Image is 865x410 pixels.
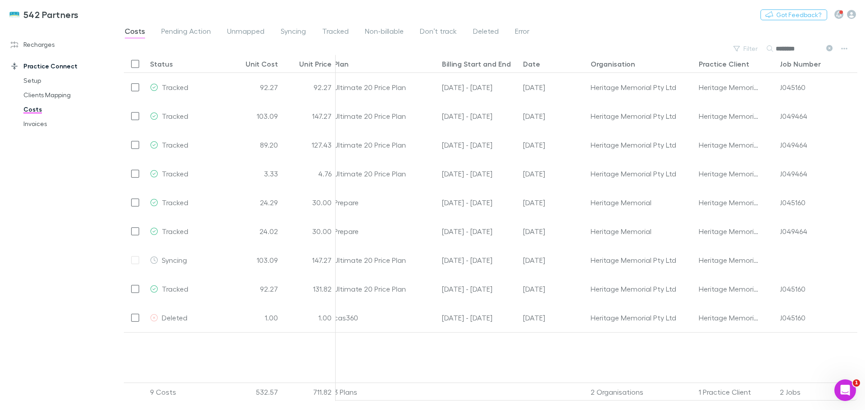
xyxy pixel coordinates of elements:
[442,59,511,68] div: Billing Start and End
[330,102,438,131] div: Ultimate 20 Price Plan
[330,383,438,401] div: 3 Plans
[365,27,404,38] span: Non-billable
[776,383,857,401] div: 2 Jobs
[591,246,692,274] div: Heritage Memorial Pty Ltd
[420,27,457,38] span: Don’t track
[438,246,519,275] div: 02 Aug - 01 Sep 25
[162,112,188,120] span: Tracked
[780,131,807,159] div: J049464
[438,102,519,131] div: 02 Jul - 01 Aug 25
[162,313,187,322] span: Deleted
[519,102,587,131] div: 02 Aug 2025
[334,59,349,68] div: Plan
[330,303,438,332] div: cas360
[519,188,587,217] div: 01 Jun 2025
[699,131,761,159] div: Heritage Memorial Pty Ltd
[228,159,282,188] div: 3.33
[699,217,761,245] div: Heritage Memorial Pty Ltd
[780,275,806,303] div: J045160
[591,102,692,130] div: Heritage Memorial Pty Ltd
[523,59,540,68] div: Date
[2,37,122,52] a: Recharges
[519,217,587,246] div: 01 Jul 2025
[729,43,763,54] button: Filter
[162,169,188,178] span: Tracked
[281,27,306,38] span: Syncing
[14,88,122,102] a: Clients Mapping
[330,73,438,102] div: Ultimate 20 Price Plan
[282,383,336,401] div: 711.82
[438,159,519,188] div: 01 Jul - 01 Jul 25
[591,131,692,159] div: Heritage Memorial Pty Ltd
[519,303,587,332] div: 01 Jun 2025
[780,73,806,101] div: J045160
[438,73,519,102] div: 02 Apr - 01 May 25
[330,217,438,246] div: Prepare
[322,27,349,38] span: Tracked
[519,73,587,102] div: 02 May 2025
[227,27,264,38] span: Unmapped
[519,131,587,159] div: 02 Jul 2025
[228,102,282,131] div: 103.09
[330,275,438,303] div: Ultimate 20 Price Plan
[330,131,438,159] div: Ultimate 20 Price Plan
[780,188,806,216] div: J045160
[834,379,856,401] iframe: Intercom live chat
[760,9,827,20] button: Got Feedback?
[282,73,336,102] div: 92.27
[228,383,282,401] div: 532.57
[438,275,519,303] div: 02 May - 01 Jun 25
[438,303,519,332] div: 01 Jan - 30 Jun 25
[699,59,749,68] div: Practice Client
[14,117,122,131] a: Invoices
[228,188,282,217] div: 24.29
[776,43,821,54] div: Search
[699,246,761,274] div: Heritage Memorial Pty Ltd
[282,102,336,131] div: 147.27
[515,27,529,38] span: Error
[438,188,519,217] div: 01 Jun - 30 Jun 25
[591,303,692,332] div: Heritage Memorial Pty Ltd
[162,284,188,293] span: Tracked
[330,159,438,188] div: Ultimate 20 Price Plan
[519,246,587,275] div: 02 Sep 2025
[587,383,695,401] div: 2 Organisations
[282,246,336,275] div: 147.27
[228,303,282,332] div: 1.00
[162,83,188,91] span: Tracked
[699,188,761,216] div: Heritage Memorial Pty Ltd
[699,73,761,101] div: Heritage Memorial Pty Ltd
[299,59,332,68] div: Unit Price
[699,275,761,303] div: Heritage Memorial Pty Ltd
[228,275,282,303] div: 92.27
[9,9,20,20] img: 542 Partners's Logo
[780,159,807,188] div: J049464
[438,217,519,246] div: 01 Jul - 31 Jul 25
[23,9,79,20] h3: 542 Partners
[162,140,188,149] span: Tracked
[282,217,336,246] div: 30.00
[519,159,587,188] div: 02 Jul 2025
[780,59,821,68] div: Job Number
[780,102,807,130] div: J049464
[4,4,84,25] a: 542 Partners
[591,159,692,188] div: Heritage Memorial Pty Ltd
[591,217,692,245] div: Heritage Memorial
[282,303,336,332] div: 1.00
[591,275,692,303] div: Heritage Memorial Pty Ltd
[330,188,438,217] div: Prepare
[2,59,122,73] a: Practice Connect
[14,73,122,88] a: Setup
[146,383,228,401] div: 9 Costs
[14,102,122,117] a: Costs
[699,159,761,188] div: Heritage Memorial Pty Ltd
[282,275,336,303] div: 131.82
[161,27,211,38] span: Pending Action
[699,102,761,130] div: Heritage Memorial Pty Ltd
[695,383,776,401] div: 1 Practice Client
[282,131,336,159] div: 127.43
[519,275,587,303] div: 02 Jun 2025
[591,73,692,101] div: Heritage Memorial Pty Ltd
[228,217,282,246] div: 24.02
[780,217,807,245] div: J049464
